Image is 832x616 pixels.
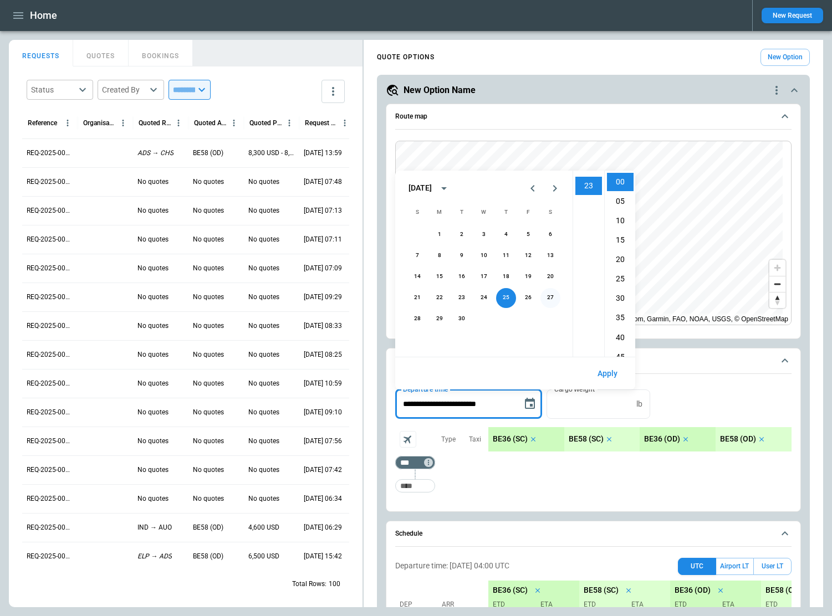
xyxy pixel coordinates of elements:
span: Monday [430,202,450,224]
p: No quotes [248,264,279,273]
button: Schedule [395,521,792,547]
p: No quotes [137,177,169,187]
p: No quotes [193,235,224,244]
p: BE58 (OD) [720,434,756,444]
p: BE36 (SC) [493,586,528,595]
li: 20 minutes [607,250,634,269]
p: No quotes [137,235,169,244]
button: calendar view is open, switch to year view [435,179,453,197]
span: Saturday [540,202,560,224]
p: No quotes [137,292,169,302]
p: No quotes [137,379,169,388]
p: Departure time: [DATE] 04:00 UTC [395,561,509,571]
p: Total Rows: [292,579,326,589]
button: 24 [474,288,494,308]
p: REQ-2025-000310 [27,148,73,158]
p: 09/25/2025 13:59 [304,148,342,158]
p: BE58 (OD) [193,552,223,561]
li: 23 hours [575,177,602,195]
button: Apply [589,362,626,386]
p: No quotes [193,437,224,446]
li: 30 minutes [607,289,634,307]
button: Quoted Price column menu [282,116,297,130]
span: Aircraft selection [400,431,416,448]
span: Wednesday [474,202,494,224]
div: Request Created At (UTC-05:00) [305,119,338,127]
span: Sunday [407,202,427,224]
button: 13 [540,246,560,266]
button: 7 [407,246,427,266]
li: 35 minutes [607,309,634,327]
p: No quotes [193,177,224,187]
p: IND → AUO [137,523,172,532]
p: Dep [400,600,438,609]
button: New Option [760,49,810,66]
h6: Schedule [395,530,422,537]
button: New Request [762,8,823,23]
canvas: Map [396,141,783,325]
p: No quotes [137,437,169,446]
p: REQ-2025-000303 [27,350,73,360]
button: 22 [430,288,450,308]
p: No quotes [137,465,169,475]
button: 21 [407,288,427,308]
p: ELP → ADS [137,552,172,561]
p: REQ-2025-000297 [27,523,73,532]
span: Friday [518,202,538,224]
button: Reference column menu [60,116,75,130]
p: No quotes [248,177,279,187]
p: No quotes [193,465,224,475]
button: Quoted Aircraft column menu [227,116,241,130]
p: ETD [675,600,713,609]
li: 15 minutes [607,231,634,249]
ul: Select minutes [604,171,635,357]
p: 09/25/2025 07:11 [304,235,342,244]
h5: New Option Name [404,84,476,96]
button: Airport LT [716,558,753,575]
div: , TomTom, Garmin, FAO, NOAA, USGS, © OpenStreetMap [603,314,788,325]
button: Organisation column menu [116,116,130,130]
div: Reference [28,119,57,127]
div: Too short [395,456,435,469]
span: Thursday [496,202,516,224]
p: 09/25/2025 07:13 [304,206,342,215]
button: 9 [452,246,472,266]
p: 09/25/2025 07:48 [304,177,342,187]
button: 27 [540,288,560,308]
p: No quotes [248,408,279,417]
button: 18 [496,267,516,287]
p: lb [636,399,642,409]
button: 3 [474,225,494,245]
p: No quotes [248,206,279,215]
p: 8,300 USD - 8,600 USD [248,148,295,158]
button: 2 [452,225,472,245]
li: 25 minutes [607,270,634,288]
button: Quote Builder [395,348,792,374]
p: ETD [765,600,804,609]
button: BOOKINGS [129,40,193,66]
p: No quotes [193,264,224,273]
button: 28 [407,309,427,329]
button: 5 [518,225,538,245]
button: Zoom in [769,260,785,276]
p: REQ-2025-000302 [27,379,73,388]
div: Created By [102,84,146,95]
button: Zoom out [769,276,785,292]
p: No quotes [248,465,279,475]
p: No quotes [193,350,224,360]
p: No quotes [193,321,224,331]
p: ETA [627,600,666,609]
p: ETA [718,600,757,609]
p: 09/23/2025 06:29 [304,523,342,532]
button: User LT [753,558,792,575]
p: No quotes [137,494,169,504]
button: 11 [496,246,516,266]
p: BE36 (SC) [493,434,528,444]
p: No quotes [193,494,224,504]
p: 09/23/2025 09:10 [304,408,342,417]
button: 23 [452,288,472,308]
p: BE58 (OD) [193,148,223,158]
p: 09/22/2025 15:42 [304,552,342,561]
p: REQ-2025-000308 [27,206,73,215]
li: 5 minutes [607,192,634,211]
